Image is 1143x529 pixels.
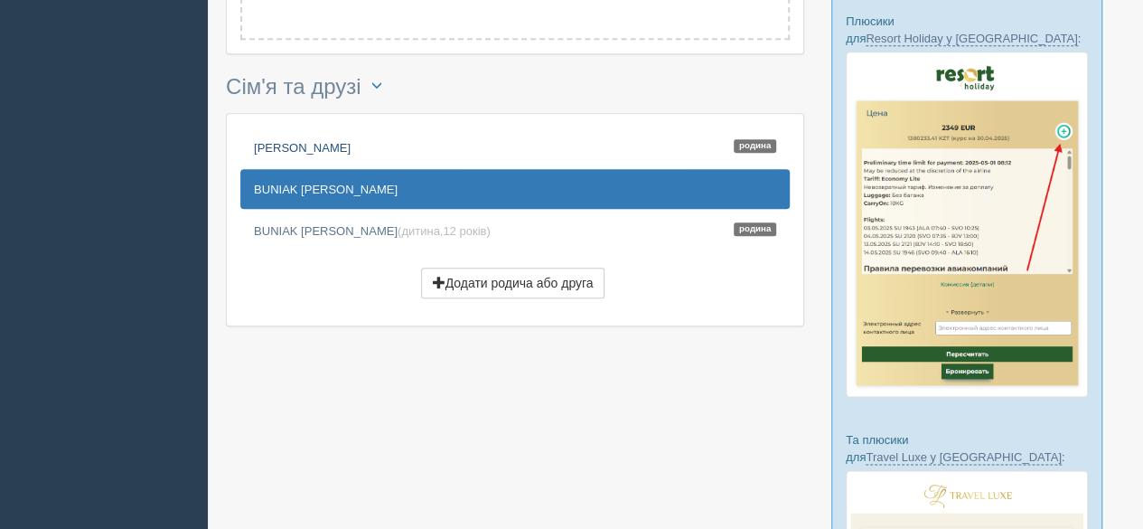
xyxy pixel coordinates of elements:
span: Родина [734,222,776,236]
a: BUNIAK [PERSON_NAME](дитина,12 років) Родина [240,211,790,250]
a: [PERSON_NAME]Родина [240,128,790,167]
h3: Сім'я та друзі [226,72,804,104]
span: (дитина, ) [398,224,491,238]
a: Resort Holiday у [GEOGRAPHIC_DATA] [866,32,1077,46]
p: Та плюсики для : [846,431,1088,466]
span: Родина [734,139,776,153]
button: Додати родича або друга [421,268,605,298]
a: Travel Luxe у [GEOGRAPHIC_DATA] [866,450,1061,465]
img: resort-holiday-%D0%BF%D1%96%D0%B4%D0%B1%D1%96%D1%80%D0%BA%D0%B0-%D1%81%D1%80%D0%BC-%D0%B4%D0%BB%D... [846,52,1088,397]
p: Плюсики для : [846,13,1088,47]
a: BUNIAK [PERSON_NAME] [240,169,790,209]
span: 12 років [443,224,486,238]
